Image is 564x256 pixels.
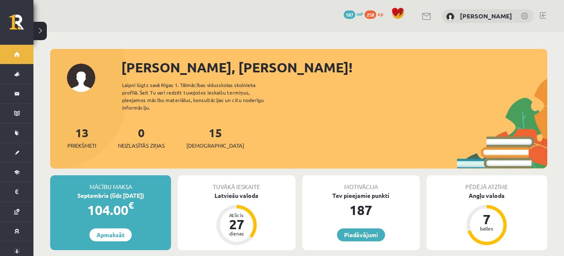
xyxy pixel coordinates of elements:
[426,191,547,200] div: Angļu valoda
[121,57,547,77] div: [PERSON_NAME], [PERSON_NAME]!
[302,191,420,200] div: Tev pieejamie punkti
[378,10,383,17] span: xp
[224,231,249,236] div: dienas
[178,191,295,246] a: Latviešu valoda Atlicis 27 dienas
[178,175,295,191] div: Tuvākā ieskaite
[50,175,171,191] div: Mācību maksa
[118,141,165,150] span: Neizlasītās ziņas
[426,191,547,246] a: Angļu valoda 7 balles
[344,10,355,19] span: 187
[9,15,33,36] a: Rīgas 1. Tālmācības vidusskola
[178,191,295,200] div: Latviešu valoda
[337,228,385,241] a: Piedāvājumi
[365,10,376,19] span: 258
[122,81,278,111] div: Laipni lūgts savā Rīgas 1. Tālmācības vidusskolas skolnieka profilā. Šeit Tu vari redzēt tuvojošo...
[224,212,249,218] div: Atlicis
[302,200,420,220] div: 187
[186,141,244,150] span: [DEMOGRAPHIC_DATA]
[357,10,363,17] span: mP
[128,199,134,211] span: €
[50,191,171,200] div: Septembris (līdz [DATE])
[474,212,499,226] div: 7
[344,10,363,17] a: 187 mP
[67,141,96,150] span: Priekšmeti
[302,175,420,191] div: Motivācija
[224,218,249,231] div: 27
[446,13,454,21] img: Elizabete Priedoliņa
[474,226,499,231] div: balles
[426,175,547,191] div: Pēdējā atzīme
[67,125,96,150] a: 13Priekšmeti
[186,125,244,150] a: 15[DEMOGRAPHIC_DATA]
[460,12,512,20] a: [PERSON_NAME]
[365,10,387,17] a: 258 xp
[89,228,132,241] a: Apmaksāt
[118,125,165,150] a: 0Neizlasītās ziņas
[50,200,171,220] div: 104.00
